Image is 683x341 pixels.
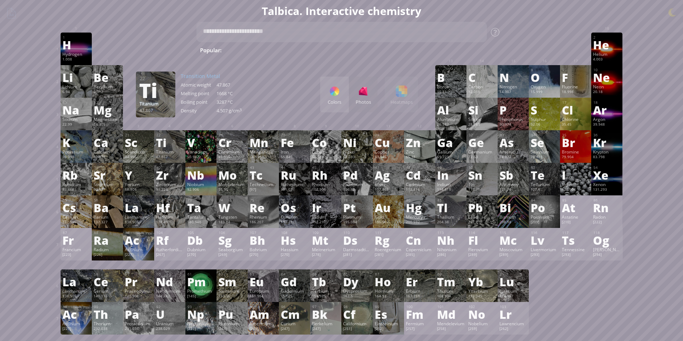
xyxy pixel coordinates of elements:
[62,116,90,122] div: Sodium
[63,133,90,137] div: 19
[217,82,252,88] div: 47.867
[156,214,184,220] div: Hafnium
[62,137,90,148] div: K
[156,202,184,213] div: Hf
[531,187,558,193] div: 127.6
[63,100,90,105] div: 11
[343,202,371,213] div: Pt
[312,169,340,181] div: Rh
[406,133,433,137] div: 30
[312,202,340,213] div: Ir
[468,84,496,89] div: Carbon
[562,165,589,170] div: 53
[406,165,433,170] div: 48
[62,84,90,89] div: Lithium
[562,104,589,116] div: Cl
[406,137,433,148] div: Zn
[562,116,589,122] div: Chlorine
[281,137,308,148] div: Fe
[468,89,496,95] div: 12.011
[531,165,558,170] div: 52
[468,202,496,213] div: Pb
[593,165,621,170] div: 54
[250,155,277,160] div: 54.938
[437,137,465,148] div: Ga
[62,57,90,63] div: 1.008
[437,214,465,220] div: Thallium
[200,46,227,55] div: Popular:
[218,187,246,193] div: 95.95
[437,122,465,128] div: 26.982
[94,137,121,148] div: Ca
[188,133,215,137] div: 23
[218,137,246,148] div: Cr
[343,169,371,181] div: Pd
[406,169,433,181] div: Cd
[375,181,402,187] div: Silver
[375,137,402,148] div: Cu
[531,68,558,72] div: 8
[281,187,308,193] div: 101.07
[156,181,184,187] div: Zirconium
[500,198,527,203] div: 83
[63,68,90,72] div: 3
[94,202,121,213] div: Ba
[312,155,340,160] div: 58.933
[437,149,465,155] div: Gallium
[437,187,465,193] div: 114.818
[219,198,246,203] div: 74
[499,187,527,193] div: 121.76
[55,4,629,18] h1: Talbica. Interactive chemistry
[312,165,340,170] div: 45
[593,100,621,105] div: 18
[187,214,215,220] div: Tantalum
[320,99,349,105] div: Colors
[437,165,465,170] div: 49
[437,181,465,187] div: Indium
[499,137,527,148] div: As
[375,198,402,203] div: 79
[378,50,380,55] sub: 2
[437,198,465,203] div: 81
[406,155,433,160] div: 65.38
[499,202,527,213] div: Bi
[62,39,90,50] div: H
[125,214,152,220] div: Lanthanum
[593,68,621,72] div: 10
[181,90,217,97] div: Melting point
[375,155,402,160] div: 63.546
[593,72,621,83] div: Ne
[312,149,340,155] div: Cobalt
[593,39,621,50] div: He
[156,187,184,193] div: 91.224
[593,198,621,203] div: 86
[62,214,90,220] div: Cesium
[499,181,527,187] div: Antimony
[62,155,90,160] div: 39.098
[188,165,215,170] div: 41
[156,133,184,137] div: 22
[468,169,496,181] div: Sn
[250,165,277,170] div: 43
[562,122,589,128] div: 35.45
[281,149,308,155] div: Iron
[62,89,90,95] div: 6.94
[406,202,433,213] div: Hg
[593,202,621,213] div: Rn
[499,155,527,160] div: 74.922
[62,181,90,187] div: Rubidium
[62,187,90,193] div: 85.468
[343,137,371,148] div: Ni
[593,116,621,122] div: Argon
[187,181,215,187] div: Niobium
[468,104,496,116] div: Si
[468,72,496,83] div: C
[562,155,589,160] div: 79.904
[437,89,465,95] div: 10.81
[62,51,90,57] div: Hydrogen
[281,181,308,187] div: Ruthenium
[562,149,589,155] div: Bromine
[370,46,415,54] span: H SO + NaOH
[531,84,558,89] div: Oxygen
[94,72,121,83] div: Be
